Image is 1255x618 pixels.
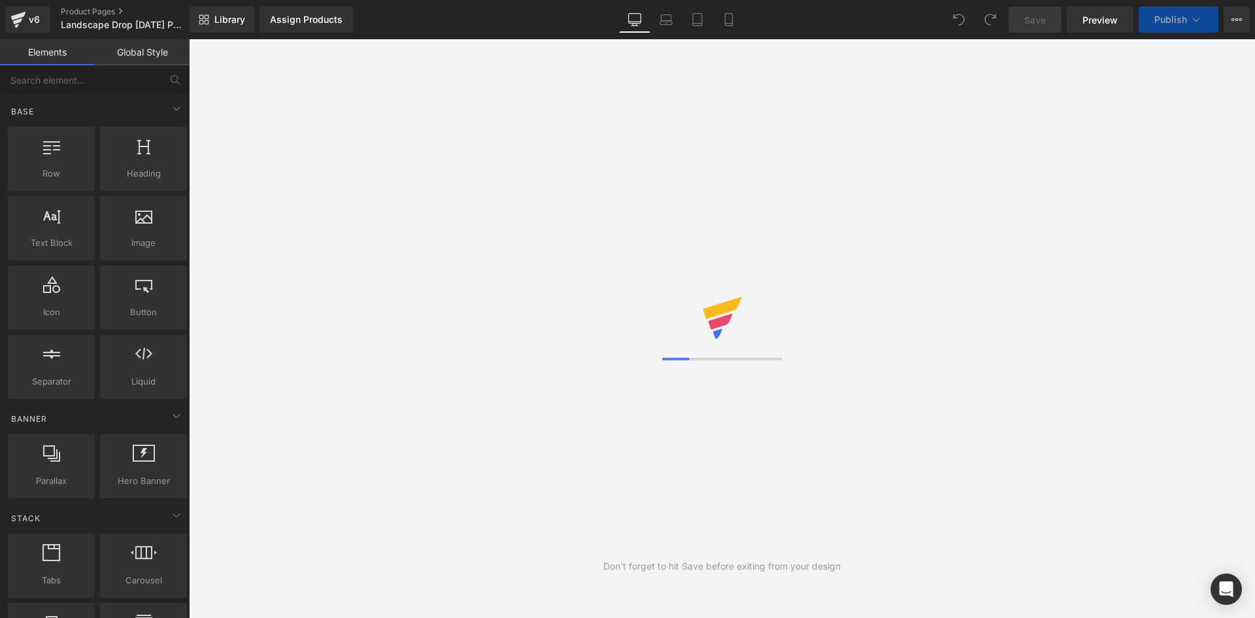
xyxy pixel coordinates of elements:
span: Stack [10,512,42,524]
span: Carousel [104,574,183,587]
span: Icon [12,305,91,319]
a: Preview [1067,7,1133,33]
button: Publish [1139,7,1218,33]
span: Preview [1082,13,1118,27]
span: Publish [1154,14,1187,25]
span: Separator [12,375,91,388]
button: Undo [946,7,972,33]
span: Image [104,236,183,250]
span: Heading [104,167,183,180]
div: v6 [26,11,42,28]
span: Parallax [12,474,91,488]
span: Library [214,14,245,26]
span: Button [104,305,183,319]
span: Row [12,167,91,180]
a: Tablet [682,7,713,33]
span: Banner [10,413,48,425]
span: Landscape Drop [DATE] Power Bank - Products [61,20,186,30]
span: Base [10,105,35,118]
a: Product Pages [61,7,211,17]
div: Don't forget to hit Save before exiting from your design [603,559,841,574]
span: Liquid [104,375,183,388]
a: New Library [190,7,254,33]
a: Global Style [95,39,190,65]
a: Desktop [619,7,650,33]
div: Assign Products [270,14,343,25]
a: v6 [5,7,50,33]
span: Save [1024,13,1046,27]
a: Laptop [650,7,682,33]
span: Text Block [12,236,91,250]
a: Mobile [713,7,745,33]
button: More [1224,7,1250,33]
span: Hero Banner [104,474,183,488]
span: Tabs [12,574,91,587]
div: Open Intercom Messenger [1211,574,1242,605]
button: Redo [977,7,1003,33]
